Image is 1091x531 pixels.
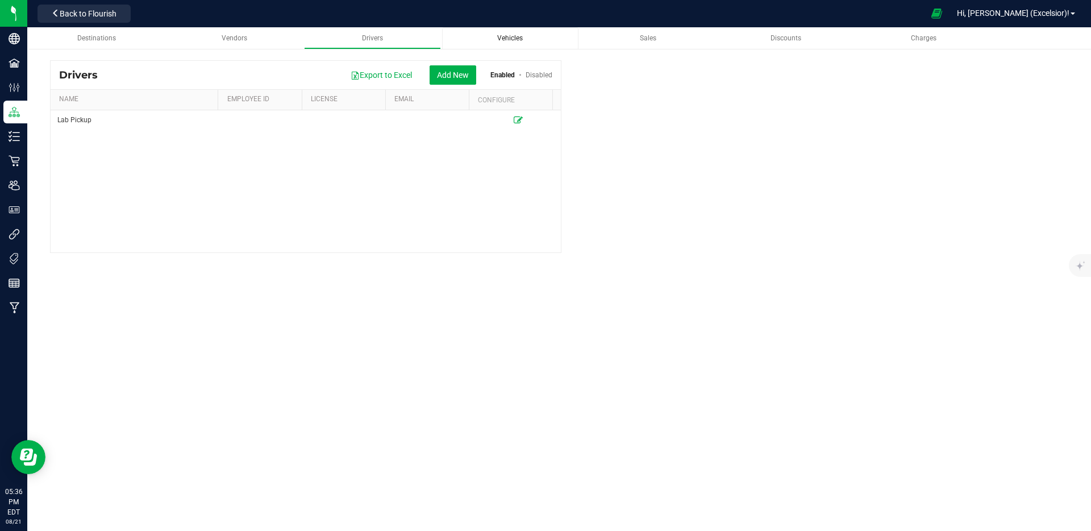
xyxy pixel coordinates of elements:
span: Open Ecommerce Menu [924,2,950,24]
button: Back to Flourish [38,5,131,23]
inline-svg: Users [9,180,20,191]
iframe: Resource center [11,440,45,474]
span: Lab Pickup [57,116,91,124]
a: Email [394,95,465,104]
span: Sales [640,34,656,42]
a: Employee ID [227,95,298,104]
button: Add New [430,65,476,85]
a: Name [59,95,214,104]
inline-svg: Inventory [9,131,20,142]
a: License [311,95,381,104]
div: Drivers [59,69,106,81]
span: Vendors [222,34,247,42]
inline-svg: Retail [9,155,20,167]
inline-svg: Manufacturing [9,302,20,313]
inline-svg: Integrations [9,229,20,240]
span: Destinations [77,34,116,42]
a: Enabled [490,71,515,79]
th: Configure [469,90,552,110]
span: Discounts [771,34,801,42]
a: Edit Driver [514,116,523,124]
inline-svg: Tags [9,253,20,264]
span: Drivers [362,34,383,42]
inline-svg: Facilities [9,57,20,69]
p: 05:36 PM EDT [5,487,22,517]
p: 08/21 [5,517,22,526]
inline-svg: Distribution [9,106,20,118]
span: Hi, [PERSON_NAME] (Excelsior)! [957,9,1069,18]
span: Charges [911,34,936,42]
inline-svg: User Roles [9,204,20,215]
span: Back to Flourish [60,9,116,18]
span: Vehicles [497,34,523,42]
inline-svg: Company [9,33,20,44]
button: Export to Excel [343,65,419,85]
inline-svg: Configuration [9,82,20,93]
inline-svg: Reports [9,277,20,289]
a: Disabled [526,71,552,79]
